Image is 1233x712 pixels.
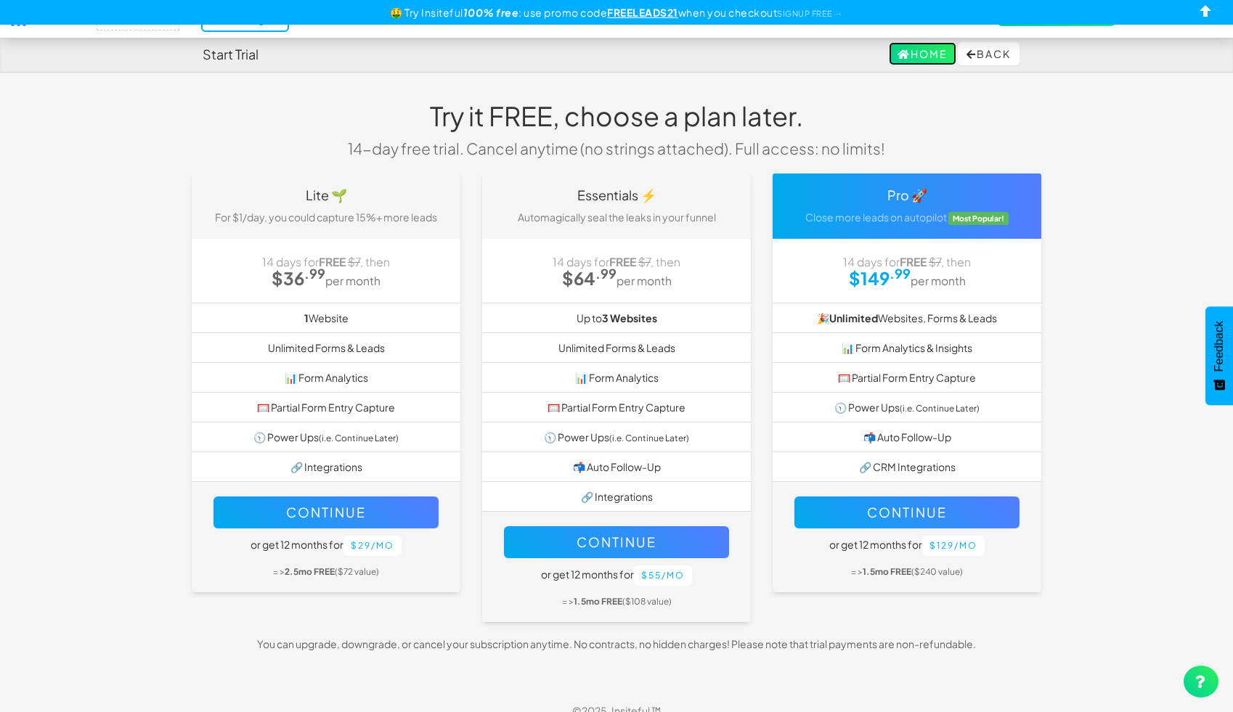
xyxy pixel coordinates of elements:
button: Feedback - Show survey [1205,306,1233,405]
button: Continue [504,526,729,558]
li: 📬 Auto Follow-Up [482,451,751,482]
li: 🎉 Websites, Forms & Leads [773,303,1041,333]
b: 100% free [463,6,519,19]
strong: FREE [609,255,636,269]
p: You can upgrade, downgrade, or cancel your subscription anytime. No contracts, no hidden charges!... [181,637,1052,651]
strike: $7 [929,255,941,269]
span: 14 days for , then [553,255,680,269]
strong: $149 [849,267,911,289]
h1: Try it FREE, choose a plan later. [337,102,896,131]
a: SIGNUP FREE → [777,9,843,18]
b: 2.5mo FREE [285,566,335,577]
li: Website [192,303,460,333]
h4: Essentials ⚡ [493,188,740,202]
b: 3 Websites [602,311,657,324]
span: Feedback [1213,321,1226,372]
span: 14 days for , then [843,255,971,269]
li: 🥅 Partial Form Entry Capture [482,392,751,422]
li: 🕥 Power Ups [773,392,1041,422]
li: Unlimited Forms & Leads [482,332,751,363]
button: Continue [213,496,439,528]
small: = > ($108 value) [562,596,672,607]
small: per month [911,274,966,287]
b: 1 [304,311,309,324]
strong: Unlimited [829,311,878,324]
b: 1.5mo FREE [574,596,622,607]
li: 🔗 CRM Integrations [773,451,1041,482]
small: per month [325,274,381,287]
b: 1.5mo FREE [863,566,911,577]
p: For $1/day, you could capture 15%+ more leads [203,210,449,224]
small: per month [616,274,672,287]
button: $129/mo [922,536,985,556]
strong: $36 [272,267,325,289]
sup: .99 [304,265,325,282]
span: Close more leads on autopilot [805,210,947,224]
button: Back [958,42,1020,65]
a: Home [889,42,956,65]
button: $29/mo [343,536,402,556]
button: Continue [794,496,1020,528]
li: 📊 Form Analytics [482,362,751,393]
span: Most Popular! [948,212,1009,225]
p: 14-day free trial. Cancel anytime (no strings attached). Full access: no limits! [337,138,896,159]
h5: or get 12 months for [794,536,1020,556]
li: 📊 Form Analytics & Insights [773,332,1041,363]
small: (i.e. Continue Later) [900,403,980,414]
h5: or get 12 months for [213,536,439,556]
small: (i.e. Continue Later) [609,433,689,443]
sup: .99 [595,265,616,282]
strong: FREE [319,255,346,269]
li: 🔗 Integrations [482,481,751,512]
li: 🕥 Power Ups [192,422,460,452]
li: 🥅 Partial Form Entry Capture [773,362,1041,393]
h4: Lite 🌱 [203,188,449,202]
li: 🔗 Integrations [192,451,460,482]
strong: $64 [562,267,616,289]
u: FREELEADS21 [607,6,678,19]
h4: Pro 🚀 [784,188,1030,202]
small: (i.e. Continue Later) [319,433,399,443]
li: Unlimited Forms & Leads [192,332,460,363]
li: Up to [482,303,751,333]
small: = > ($240 value) [851,566,963,577]
button: $55/mo [634,565,692,586]
strike: $7 [638,255,651,269]
small: = > ($72 value) [273,566,379,577]
li: 🕥 Power Ups [482,422,751,452]
li: 📬 Auto Follow-Up [773,422,1041,452]
strong: FREE [900,255,927,269]
span: 14 days for , then [262,255,390,269]
sup: .99 [890,265,911,282]
strike: $7 [348,255,360,269]
li: 📊 Form Analytics [192,362,460,393]
p: Automagically seal the leaks in your funnel [493,210,740,224]
li: 🥅 Partial Form Entry Capture [192,392,460,422]
h4: Start Trial [203,47,259,62]
h5: or get 12 months for [504,565,729,586]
